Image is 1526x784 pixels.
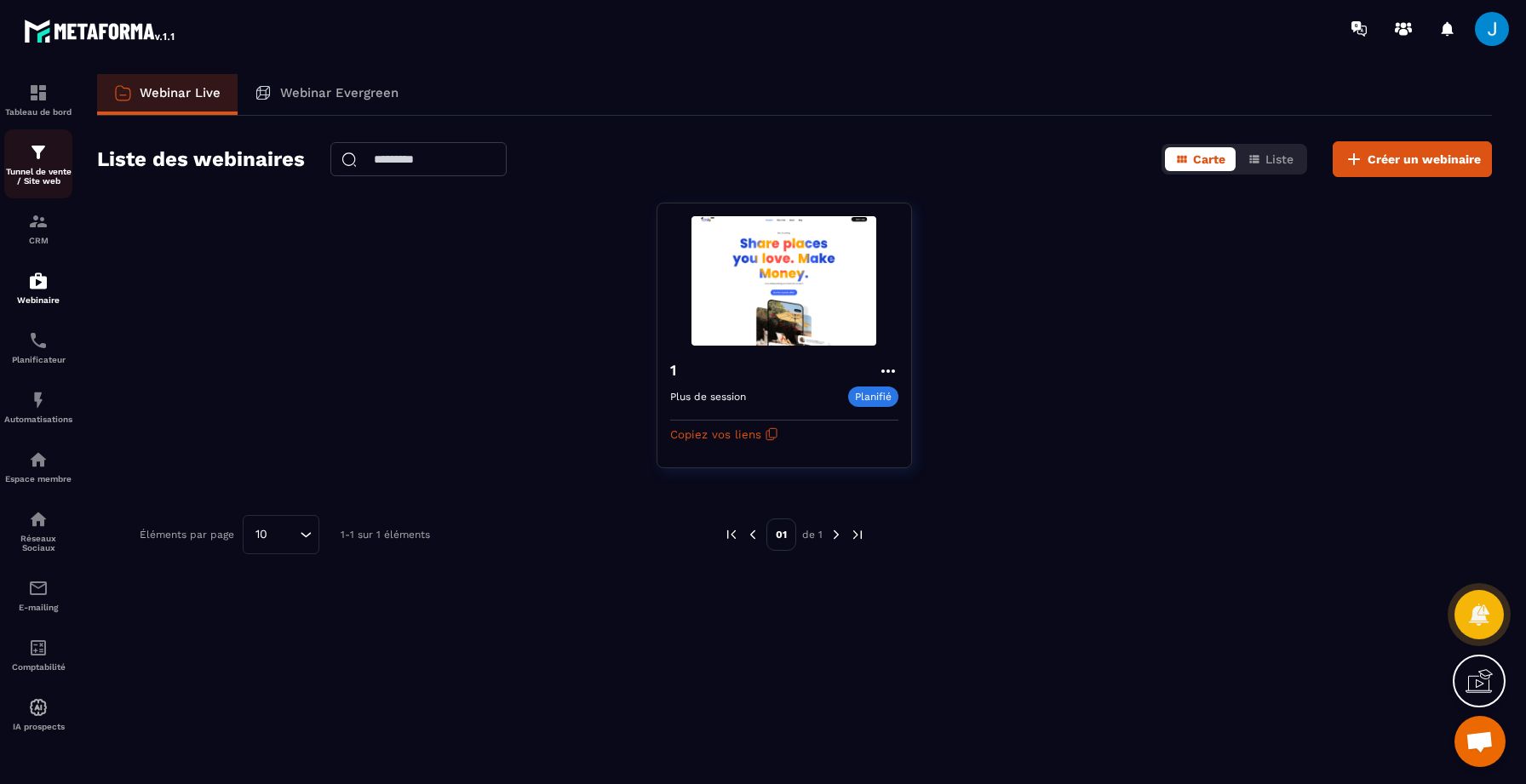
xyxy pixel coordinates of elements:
img: automations [28,697,49,718]
p: Planificateur [4,355,72,364]
p: Tunnel de vente / Site web [4,167,72,186]
img: next [829,527,844,542]
button: Créer un webinaire [1333,141,1492,177]
p: Comptabilité [4,662,72,672]
img: webinar-background [670,216,898,346]
img: social-network [28,509,49,529]
img: email [28,578,49,598]
a: Ouvrir le chat [1454,716,1506,767]
a: formationformationTableau de bord [4,70,72,129]
a: Webinar Live [97,74,238,115]
p: de 1 [802,528,823,541]
p: Webinaire [4,295,72,305]
a: schedulerschedulerPlanificateur [4,318,72,377]
a: formationformationTunnel de vente / Site web [4,129,72,198]
div: Search for option [243,515,319,554]
img: prev [745,527,760,542]
img: next [850,527,865,542]
p: Réseaux Sociaux [4,534,72,552]
h2: Liste des webinaires [97,142,305,176]
p: Planifié [848,386,898,407]
p: IA prospects [4,722,72,731]
p: 01 [766,518,796,551]
a: automationsautomationsEspace membre [4,437,72,496]
img: logo [24,15,177,46]
a: emailemailE-mailing [4,565,72,625]
a: accountantaccountantComptabilité [4,625,72,684]
p: Espace membre [4,474,72,484]
p: Webinar Evergreen [280,85,399,100]
p: 1-1 sur 1 éléments [341,529,430,541]
span: 10 [250,525,273,544]
img: formation [28,83,49,103]
button: Liste [1237,147,1304,171]
span: Créer un webinaire [1368,151,1481,168]
p: CRM [4,236,72,245]
p: Plus de session [670,391,746,403]
img: formation [28,211,49,232]
a: social-networksocial-networkRéseaux Sociaux [4,496,72,565]
img: automations [28,449,49,470]
button: Carte [1165,147,1236,171]
button: Copiez vos liens [670,421,778,448]
img: automations [28,271,49,291]
h4: 1 [670,358,685,382]
p: Tableau de bord [4,107,72,117]
img: scheduler [28,330,49,351]
span: Liste [1265,152,1294,166]
img: formation [28,142,49,163]
img: automations [28,390,49,410]
a: automationsautomationsWebinaire [4,258,72,318]
img: prev [724,527,739,542]
input: Search for option [273,525,295,544]
p: Automatisations [4,415,72,424]
p: Éléments par page [140,529,234,541]
a: formationformationCRM [4,198,72,258]
img: accountant [28,638,49,658]
a: automationsautomationsAutomatisations [4,377,72,437]
p: E-mailing [4,603,72,612]
p: Webinar Live [140,85,221,100]
span: Carte [1193,152,1225,166]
